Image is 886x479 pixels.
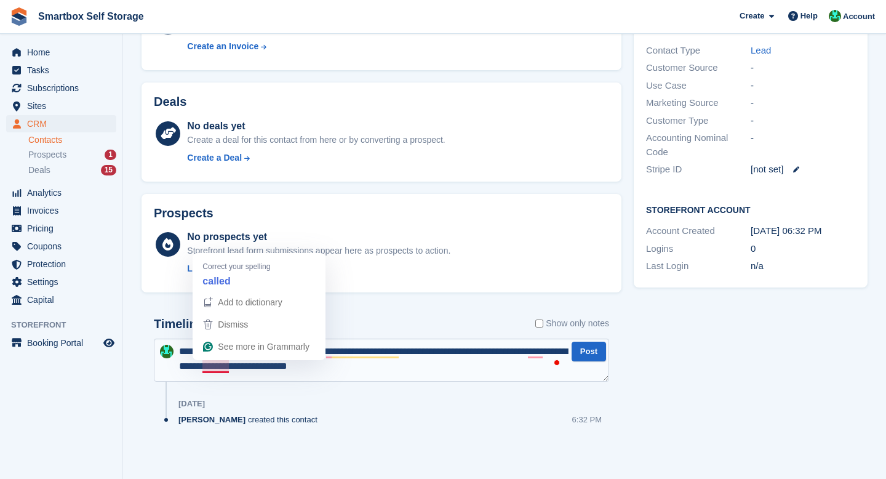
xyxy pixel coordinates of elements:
div: - [751,114,855,128]
div: - [751,61,855,75]
a: menu [6,115,116,132]
label: Show only notes [535,317,609,330]
a: Deals 15 [28,164,116,177]
div: Accounting Nominal Code [646,131,751,159]
img: Elinor Shepherd [160,345,174,358]
span: Create [740,10,764,22]
div: n/a [751,259,855,273]
span: Tasks [27,62,101,79]
div: created this contact [178,414,324,425]
a: Smartbox Self Storage [33,6,149,26]
div: No deals yet [187,119,445,134]
a: menu [6,273,116,291]
div: Contact Type [646,44,751,58]
div: 6:32 PM [572,414,602,425]
div: Create a deal for this contact from here or by converting a prospect. [187,134,445,147]
a: menu [6,202,116,219]
button: Post [572,342,606,362]
span: Analytics [27,184,101,201]
div: 1 [105,150,116,160]
img: stora-icon-8386f47178a22dfd0bd8f6a31ec36ba5ce8667c1dd55bd0f319d3a0aa187defe.svg [10,7,28,26]
span: Coupons [27,238,101,255]
a: menu [6,291,116,308]
a: Lead [751,45,771,55]
span: Deals [28,164,50,176]
h2: Deals [154,95,186,109]
a: Prospects 1 [28,148,116,161]
div: Customer Type [646,114,751,128]
span: Pricing [27,220,101,237]
a: Create a Deal [187,151,445,164]
a: Create an Invoice [187,40,352,53]
span: Booking Portal [27,334,101,352]
div: Account Created [646,224,751,238]
a: menu [6,62,116,79]
a: menu [6,79,116,97]
h2: Storefront Account [646,203,855,215]
a: Preview store [102,336,116,350]
div: Last Login [646,259,751,273]
a: Learn More [187,262,450,275]
div: Create an Invoice [187,40,258,53]
span: Sites [27,97,101,115]
span: Storefront [11,319,122,331]
div: Create a Deal [187,151,242,164]
div: Logins [646,242,751,256]
a: menu [6,44,116,61]
a: menu [6,334,116,352]
h2: Timeline [154,317,204,331]
a: menu [6,184,116,201]
h2: Prospects [154,206,214,220]
div: Marketing Source [646,96,751,110]
div: - [751,79,855,93]
span: CRM [27,115,101,132]
span: Home [27,44,101,61]
div: [DATE] [178,399,205,409]
div: [not set] [751,163,855,177]
span: Account [843,10,875,23]
div: Stripe ID [646,163,751,177]
textarea: To enrich screen reader interactions, please activate Accessibility in Grammarly extension settings [154,339,609,382]
div: 0 [751,242,855,256]
span: Capital [27,291,101,308]
span: Settings [27,273,101,291]
span: Protection [27,256,101,273]
div: Use Case [646,79,751,93]
div: Storefront lead form submissions appear here as prospects to action. [187,244,450,257]
a: menu [6,238,116,255]
a: menu [6,97,116,115]
a: Contacts [28,134,116,146]
input: Show only notes [535,317,543,330]
span: Subscriptions [27,79,101,97]
span: Prospects [28,149,66,161]
div: No prospects yet [187,230,450,244]
div: - [751,96,855,110]
div: - [751,131,855,159]
span: Invoices [27,202,101,219]
a: menu [6,220,116,237]
div: [DATE] 06:32 PM [751,224,855,238]
span: Help [800,10,818,22]
img: Elinor Shepherd [829,10,841,22]
a: menu [6,256,116,273]
div: 15 [101,165,116,175]
span: [PERSON_NAME] [178,414,245,425]
div: Customer Source [646,61,751,75]
div: Learn More [187,262,233,275]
